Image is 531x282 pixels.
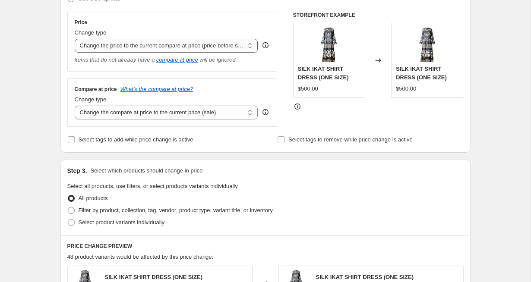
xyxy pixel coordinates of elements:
span: Change type [75,96,107,103]
span: Select tags to add while price change is active [79,136,193,143]
h6: STOREFRONT EXAMPLE [293,12,464,19]
div: $500.00 [396,85,416,93]
h3: Price [75,19,87,26]
span: Select tags to remove while price change is active [288,136,413,143]
i: Items that do not already have a [75,56,155,63]
span: 48 product variants would be affected by this price change: [67,254,214,260]
i: will be ignored. [199,56,237,63]
span: SILK IKAT SHIRT DRESS (ONE SIZE) [298,66,349,81]
span: SILK IKAT SHIRT DRESS (ONE SIZE) [316,274,414,280]
span: Select all products, use filters, or select products variants individually [67,183,238,189]
img: silk-ikat-black-shirt-dress_80x.jpg [410,28,445,62]
div: help [261,108,270,116]
span: SILK IKAT SHIRT DRESS (ONE SIZE) [105,274,203,280]
img: silk-ikat-black-shirt-dress_80x.jpg [312,28,346,62]
span: SILK IKAT SHIRT DRESS (ONE SIZE) [396,66,447,81]
span: Select product variants individually [79,219,164,226]
h6: PRICE CHANGE PREVIEW [67,243,464,250]
span: Change type [75,29,107,36]
p: Select which products should change in price [90,166,202,175]
h3: Compare at price [75,86,117,93]
span: Filter by product, collection, tag, vendor, product type, variant title, or inventory [79,207,273,213]
span: All products [79,195,108,201]
h2: Step 3. [67,166,87,175]
div: help [261,41,270,50]
button: compare at price [156,56,198,63]
button: What's the compare at price? [120,86,193,92]
div: $500.00 [298,85,318,93]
